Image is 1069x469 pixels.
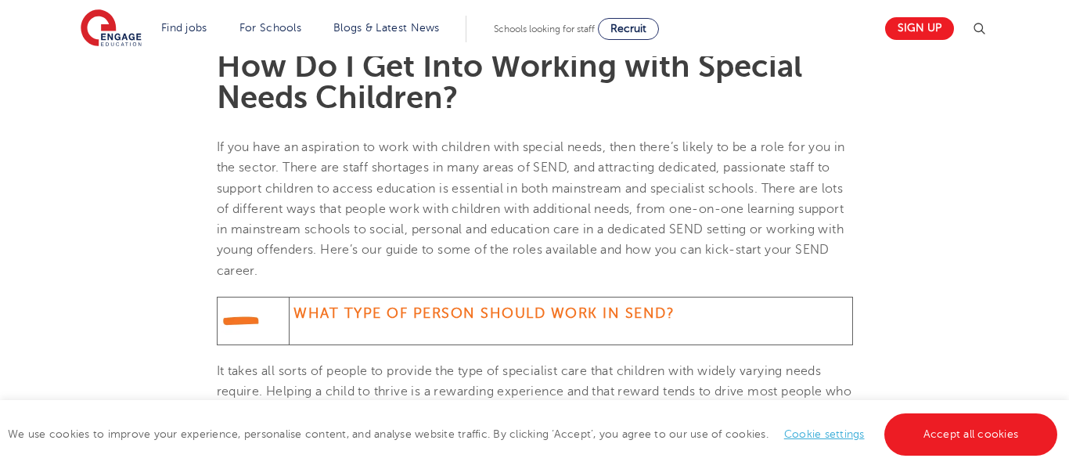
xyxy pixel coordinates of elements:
span: We use cookies to improve your experience, personalise content, and analyse website traffic. By c... [8,428,1061,440]
h1: How Do I Get Into Working with Special Needs Children? [217,51,853,114]
a: Find jobs [161,22,207,34]
a: Cookie settings [784,428,865,440]
img: Engage Education [81,9,142,49]
a: Blogs & Latest News [333,22,440,34]
a: Accept all cookies [884,413,1058,456]
span: Recruit [610,23,646,34]
a: For Schools [239,22,301,34]
a: Sign up [885,17,954,40]
span: What Type Of Person Should Work In SEND? [293,305,675,321]
span: Schools looking for staff [494,23,595,34]
a: Recruit [598,18,659,40]
span: If you have an aspiration to work with children with special needs, then there’s likely to be a r... [217,140,845,278]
